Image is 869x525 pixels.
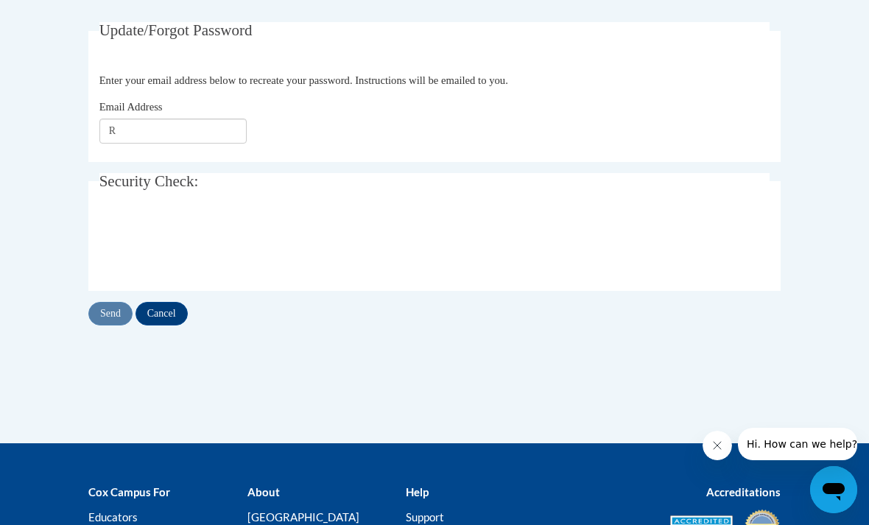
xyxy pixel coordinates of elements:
[406,485,429,498] b: Help
[99,172,199,190] span: Security Check:
[99,101,163,113] span: Email Address
[88,510,138,524] a: Educators
[99,215,323,272] iframe: reCAPTCHA
[738,428,857,460] iframe: Message from company
[703,431,732,460] iframe: Close message
[136,302,188,325] input: Cancel
[706,485,781,498] b: Accreditations
[810,466,857,513] iframe: Button to launch messaging window
[99,21,253,39] span: Update/Forgot Password
[99,74,508,86] span: Enter your email address below to recreate your password. Instructions will be emailed to you.
[99,119,247,144] input: Email
[247,510,359,524] a: [GEOGRAPHIC_DATA]
[406,510,444,524] a: Support
[88,485,170,498] b: Cox Campus For
[247,485,280,498] b: About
